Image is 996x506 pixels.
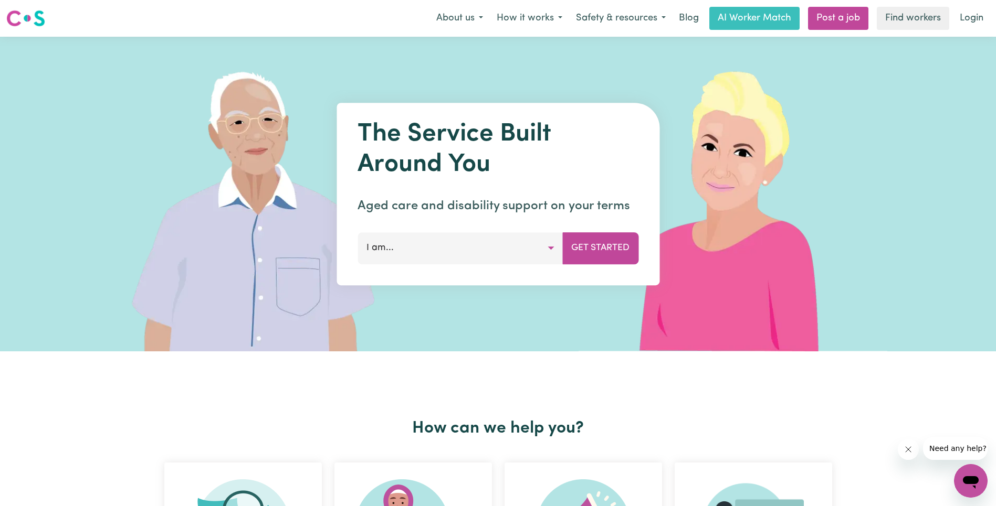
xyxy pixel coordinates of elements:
a: Careseekers logo [6,6,45,30]
button: How it works [490,7,569,29]
iframe: Button to launch messaging window [954,464,988,498]
a: Post a job [808,7,868,30]
button: About us [429,7,490,29]
button: Safety & resources [569,7,673,29]
button: Get Started [562,232,638,264]
iframe: Message from company [923,437,988,460]
iframe: Close message [898,439,919,460]
a: AI Worker Match [709,7,800,30]
h1: The Service Built Around You [358,120,638,180]
button: I am... [358,232,563,264]
h2: How can we help you? [158,418,838,438]
p: Aged care and disability support on your terms [358,197,638,216]
img: Careseekers logo [6,9,45,28]
a: Login [953,7,990,30]
a: Blog [673,7,705,30]
a: Find workers [877,7,949,30]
